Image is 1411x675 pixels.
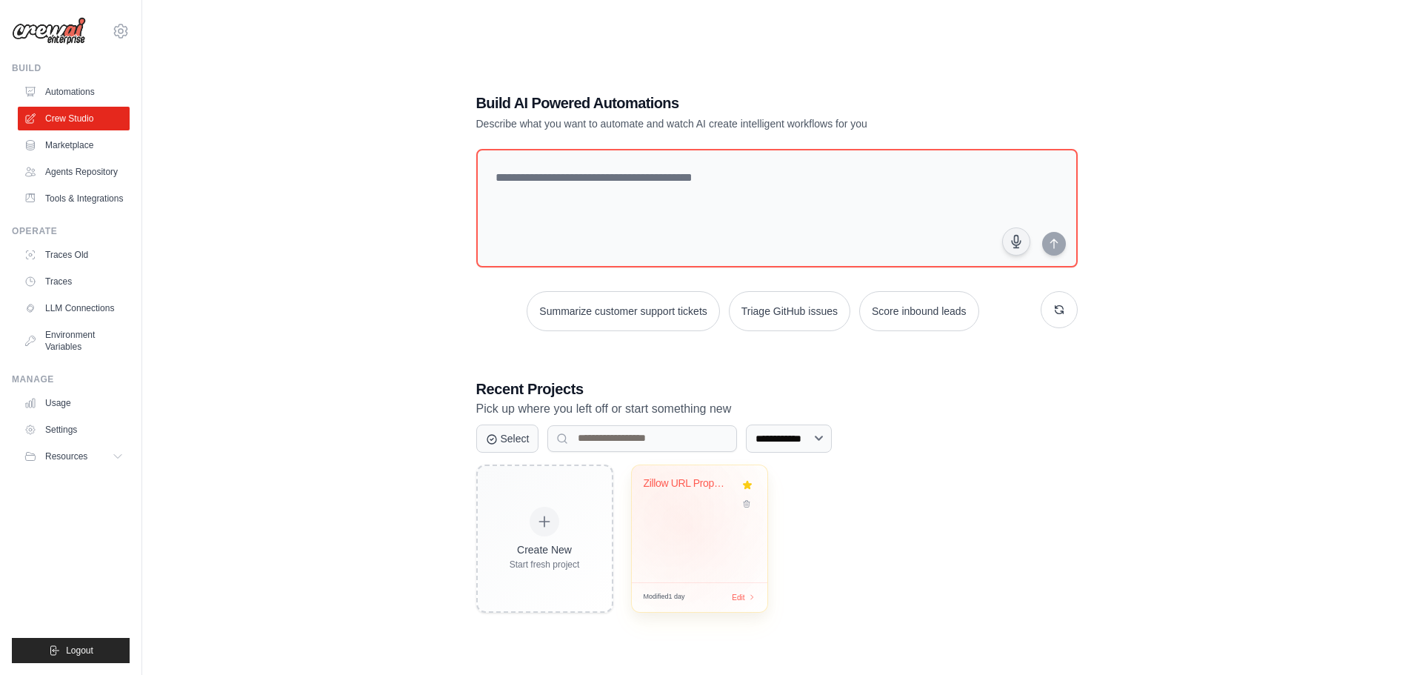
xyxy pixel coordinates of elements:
[12,225,130,237] div: Operate
[18,160,130,184] a: Agents Repository
[510,559,580,571] div: Start fresh project
[18,445,130,468] button: Resources
[18,107,130,130] a: Crew Studio
[739,496,755,511] button: Delete project
[66,645,93,656] span: Logout
[18,391,130,415] a: Usage
[729,291,850,331] button: Triage GitHub issues
[12,373,130,385] div: Manage
[476,116,974,131] p: Describe what you want to automate and watch AI create intelligent workflows for you
[476,399,1078,419] p: Pick up where you left off or start something new
[18,296,130,320] a: LLM Connections
[12,62,130,74] div: Build
[12,17,86,45] img: Logo
[18,133,130,157] a: Marketplace
[859,291,979,331] button: Score inbound leads
[476,93,974,113] h1: Build AI Powered Automations
[476,379,1078,399] h3: Recent Projects
[45,450,87,462] span: Resources
[18,418,130,442] a: Settings
[476,425,539,453] button: Select
[527,291,719,331] button: Summarize customer support tickets
[18,243,130,267] a: Traces Old
[732,592,744,603] span: Edit
[644,477,733,491] div: Zillow URL Property Investment Analyzer
[1041,291,1078,328] button: Get new suggestions
[12,638,130,663] button: Logout
[18,187,130,210] a: Tools & Integrations
[644,592,685,602] span: Modified 1 day
[18,323,130,359] a: Environment Variables
[18,80,130,104] a: Automations
[1002,227,1030,256] button: Click to speak your automation idea
[18,270,130,293] a: Traces
[1337,604,1411,675] iframe: Chat Widget
[510,542,580,557] div: Create New
[738,476,755,493] button: Remove from favorites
